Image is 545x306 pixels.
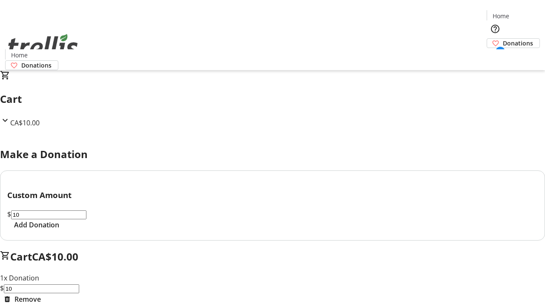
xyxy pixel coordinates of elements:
input: Donation Amount [4,284,79,293]
input: Donation Amount [11,210,86,219]
h3: Custom Amount [7,189,538,201]
span: Donations [21,61,52,70]
span: Home [11,51,28,59]
a: Donations [487,38,540,48]
span: CA$10.00 [32,249,78,263]
a: Home [6,51,33,59]
button: Add Donation [7,220,66,230]
span: CA$10.00 [10,118,40,127]
img: Orient E2E Organization DZeOS9eTtn's Logo [5,25,81,67]
a: Home [487,11,514,20]
button: Help [487,20,504,37]
span: $ [7,210,11,219]
span: Add Donation [14,220,59,230]
span: Remove [14,294,41,304]
button: Cart [487,48,504,65]
span: Donations [503,39,533,48]
span: Home [493,11,509,20]
a: Donations [5,60,58,70]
